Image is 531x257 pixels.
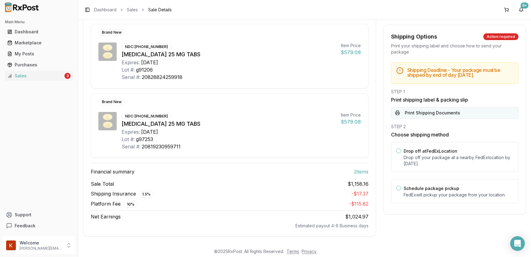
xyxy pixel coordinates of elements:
a: Terms [287,249,299,254]
div: Item Price [341,43,361,49]
div: STEP 1 [391,89,518,95]
div: Lot #: [122,66,135,73]
div: Expires: [122,128,140,136]
p: [PERSON_NAME][EMAIL_ADDRESS][DOMAIN_NAME] [20,246,62,251]
h3: Print shipping label & packing slip [391,96,518,103]
div: Estimated payout 4-6 Business days [91,223,368,229]
button: Marketplace [2,38,75,48]
div: Expires: [122,59,140,66]
a: My Posts [5,48,73,59]
a: Dashboard [5,26,73,37]
a: Marketplace [5,37,73,48]
div: Brand New [98,99,125,105]
h5: Shipping Deadline - Your package must be shipped by end of day [DATE] . [407,68,513,77]
div: 3 [64,73,71,79]
h3: Choose shipping method [391,131,518,138]
div: 20828824259918 [142,73,182,81]
p: FedEx will pickup your package from your location. [404,192,513,198]
img: User avatar [6,240,16,250]
a: Purchases [5,59,73,70]
div: Sales [7,73,63,79]
div: 9+ [521,2,529,9]
span: $1,024.97 [345,214,368,220]
a: Dashboard [94,7,116,13]
span: Shipping Insurance [91,190,154,198]
div: Brand New [98,29,125,36]
div: [MEDICAL_DATA] 25 MG TABS [122,120,336,128]
p: Drop off your package at a nearby FedEx location by [DATE] . [404,155,513,167]
span: Platform Fee [91,200,138,208]
label: Drop off at FedEx Location [404,148,457,154]
div: Shipping Options [391,32,437,41]
span: Financial summary [91,168,134,175]
button: Purchases [2,60,75,70]
button: My Posts [2,49,75,59]
button: Feedback [2,220,75,231]
div: g97253 [136,136,153,143]
div: Serial #: [122,73,141,81]
div: $579.08 [341,49,361,56]
div: g91206 [136,66,153,73]
span: Sale Total [91,180,114,188]
div: Action required [483,33,518,40]
span: Net Earnings [91,213,121,220]
img: RxPost Logo [2,2,42,12]
span: Feedback [15,223,35,229]
div: Marketplace [7,40,71,46]
p: Welcome [20,240,62,246]
div: Open Intercom Messenger [510,236,525,251]
div: 1.5 % [139,191,154,198]
div: [DATE] [141,128,158,136]
div: NDC: [PHONE_NUMBER] [122,43,171,50]
a: Privacy [302,249,317,254]
span: 2 item s [354,168,368,175]
button: Support [2,209,75,220]
button: 9+ [516,5,526,15]
div: 20819230959711 [142,143,181,150]
div: NDC: [PHONE_NUMBER] [122,113,171,120]
div: [MEDICAL_DATA] 25 MG TABS [122,50,336,59]
div: Print your shipping label and choose how to send your package [391,43,518,55]
button: Print Shipping Documents [391,107,518,119]
div: 10 % [123,201,138,208]
div: Serial #: [122,143,141,150]
div: STEP 2 [391,124,518,130]
span: - $115.82 [349,201,368,207]
a: Sales3 [5,70,73,81]
div: $579.08 [341,118,361,125]
img: Jardiance 25 MG TABS [98,43,117,61]
div: Dashboard [7,29,71,35]
div: Lot #: [122,136,135,143]
span: - $17.37 [351,191,368,197]
span: $1,158.16 [348,180,368,188]
h2: Main Menu [5,20,73,24]
nav: breadcrumb [94,7,172,13]
div: [DATE] [141,59,158,66]
div: My Posts [7,51,71,57]
a: Sales [127,7,138,13]
img: Jardiance 25 MG TABS [98,112,117,130]
button: Sales3 [2,71,75,81]
button: Dashboard [2,27,75,37]
div: Purchases [7,62,71,68]
div: Item Price [341,112,361,118]
span: Sale Details [148,7,172,13]
label: Schedule package pickup [404,186,459,191]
